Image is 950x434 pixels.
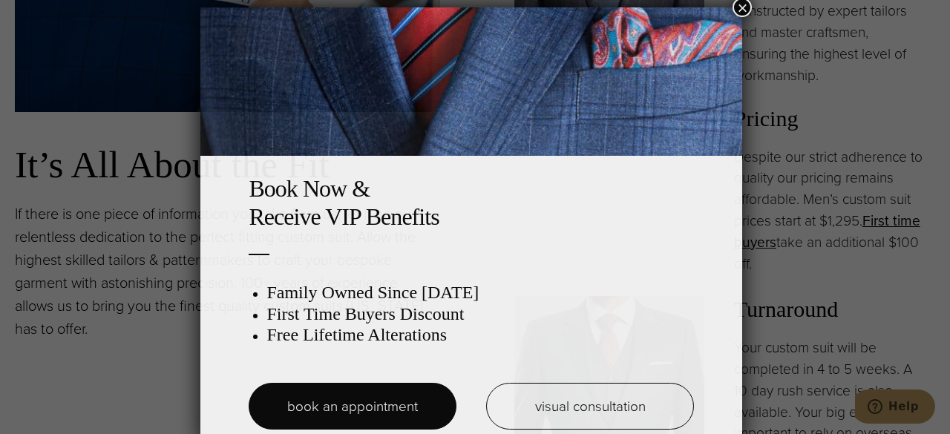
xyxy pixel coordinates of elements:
[266,303,694,325] h3: First Time Buyers Discount
[249,174,694,231] h2: Book Now & Receive VIP Benefits
[33,10,64,24] span: Help
[249,383,456,430] a: book an appointment
[486,383,694,430] a: visual consultation
[266,324,694,346] h3: Free Lifetime Alterations
[266,282,694,303] h3: Family Owned Since [DATE]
